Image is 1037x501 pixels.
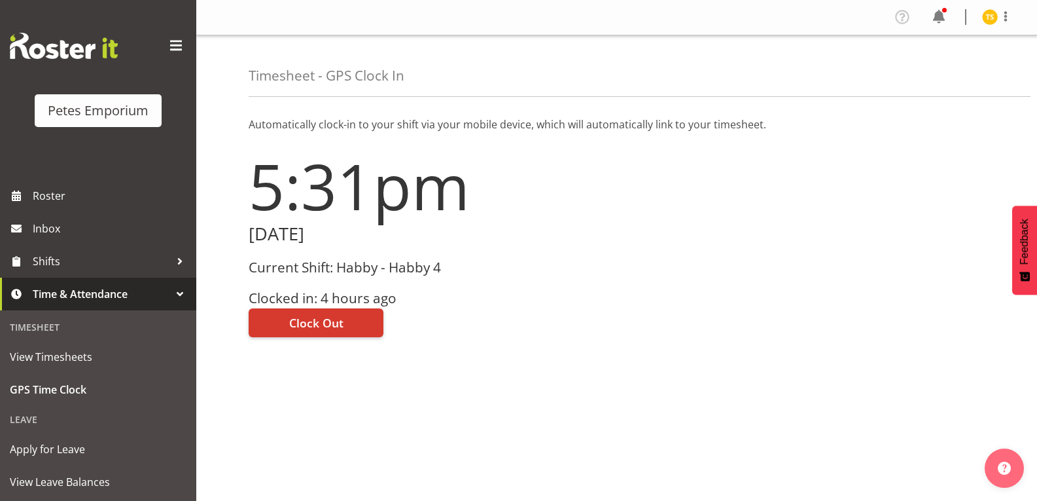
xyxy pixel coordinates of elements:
span: Shifts [33,251,170,271]
span: Apply for Leave [10,439,186,459]
div: Timesheet [3,314,193,341]
h1: 5:31pm [249,151,609,221]
span: Feedback [1019,219,1030,265]
span: Time & Attendance [33,284,170,304]
span: View Timesheets [10,347,186,367]
h2: [DATE] [249,224,609,244]
button: Clock Out [249,308,383,337]
div: Petes Emporium [48,101,149,121]
img: tamara-straker11292.jpg [982,9,998,25]
span: GPS Time Clock [10,380,186,399]
img: Rosterit website logo [10,33,118,59]
a: View Leave Balances [3,466,193,498]
p: Automatically clock-in to your shift via your mobile device, which will automatically link to you... [249,117,985,132]
a: View Timesheets [3,341,193,373]
img: help-xxl-2.png [998,462,1011,475]
h3: Current Shift: Habby - Habby 4 [249,260,609,275]
span: Clock Out [289,314,343,331]
button: Feedback - Show survey [1012,206,1037,295]
h3: Clocked in: 4 hours ago [249,291,609,306]
a: Apply for Leave [3,433,193,466]
a: GPS Time Clock [3,373,193,406]
span: Roster [33,186,190,206]
span: View Leave Balances [10,472,186,492]
h4: Timesheet - GPS Clock In [249,68,404,83]
span: Inbox [33,219,190,238]
div: Leave [3,406,193,433]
